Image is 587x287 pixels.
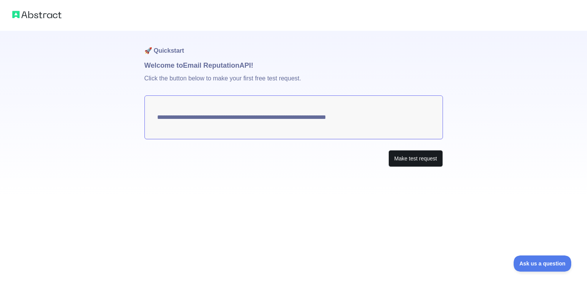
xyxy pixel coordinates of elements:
[514,255,572,272] iframe: Toggle Customer Support
[144,60,443,71] h1: Welcome to Email Reputation API!
[388,150,443,167] button: Make test request
[12,9,61,20] img: Abstract logo
[144,71,443,95] p: Click the button below to make your first free test request.
[144,31,443,60] h1: 🚀 Quickstart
